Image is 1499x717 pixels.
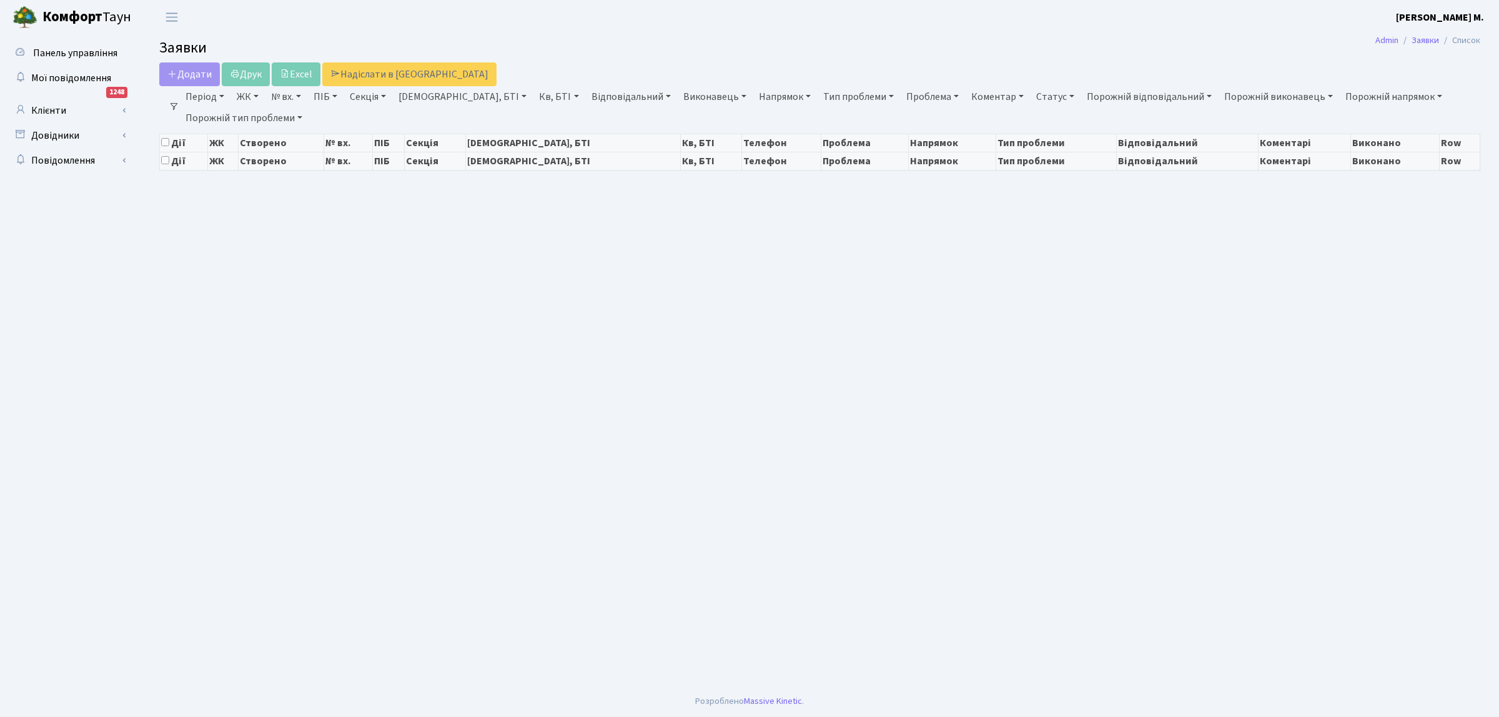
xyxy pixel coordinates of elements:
[160,152,208,170] th: Дії
[6,123,131,148] a: Довідники
[405,134,465,152] th: Секція
[586,86,676,107] a: Відповідальний
[266,86,306,107] a: № вх.
[6,98,131,123] a: Клієнти
[239,134,324,152] th: Створено
[42,7,102,27] b: Комфорт
[31,71,111,85] span: Мої повідомлення
[1412,34,1439,47] a: Заявки
[6,66,131,91] a: Мої повідомлення1248
[159,62,220,86] a: Додати
[345,86,391,107] a: Секція
[309,86,342,107] a: ПІБ
[534,86,583,107] a: Кв, БТІ
[1396,11,1484,24] b: [PERSON_NAME] М.
[465,152,681,170] th: [DEMOGRAPHIC_DATA], БТІ
[1259,152,1351,170] th: Коментарі
[901,86,964,107] a: Проблема
[909,134,996,152] th: Напрямок
[695,695,804,708] div: Розроблено .
[681,152,741,170] th: Кв, БТІ
[741,134,821,152] th: Телефон
[821,152,909,170] th: Проблема
[818,86,899,107] a: Тип проблеми
[681,134,741,152] th: Кв, БТІ
[33,46,117,60] span: Панель управління
[272,62,320,86] a: Excel
[996,152,1117,170] th: Тип проблеми
[1440,134,1480,152] th: Row
[1351,152,1440,170] th: Виконано
[1357,27,1499,54] nav: breadcrumb
[6,148,131,173] a: Повідомлення
[156,7,187,27] button: Переключити навігацію
[1439,34,1480,47] li: Список
[1396,10,1484,25] a: [PERSON_NAME] М.
[821,134,909,152] th: Проблема
[678,86,751,107] a: Виконавець
[1031,86,1079,107] a: Статус
[373,152,405,170] th: ПІБ
[106,87,127,98] div: 1248
[996,134,1117,152] th: Тип проблеми
[1440,152,1480,170] th: Row
[207,134,238,152] th: ЖК
[159,37,207,59] span: Заявки
[1351,134,1440,152] th: Виконано
[909,152,996,170] th: Напрямок
[239,152,324,170] th: Створено
[1259,134,1351,152] th: Коментарі
[754,86,816,107] a: Напрямок
[393,86,532,107] a: [DEMOGRAPHIC_DATA], БТІ
[160,134,208,152] th: Дії
[222,62,270,86] a: Друк
[324,152,372,170] th: № вх.
[12,5,37,30] img: logo.png
[167,67,212,81] span: Додати
[741,152,821,170] th: Телефон
[1117,134,1259,152] th: Відповідальний
[1117,152,1259,170] th: Відповідальний
[1219,86,1338,107] a: Порожній виконавець
[1375,34,1398,47] a: Admin
[744,695,802,708] a: Massive Kinetic
[1340,86,1447,107] a: Порожній напрямок
[324,134,372,152] th: № вх.
[966,86,1029,107] a: Коментар
[322,62,497,86] a: Надіслати в [GEOGRAPHIC_DATA]
[207,152,238,170] th: ЖК
[405,152,465,170] th: Секція
[181,86,229,107] a: Період
[465,134,681,152] th: [DEMOGRAPHIC_DATA], БТІ
[373,134,405,152] th: ПІБ
[42,7,131,28] span: Таун
[232,86,264,107] a: ЖК
[6,41,131,66] a: Панель управління
[1082,86,1217,107] a: Порожній відповідальний
[181,107,307,129] a: Порожній тип проблеми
